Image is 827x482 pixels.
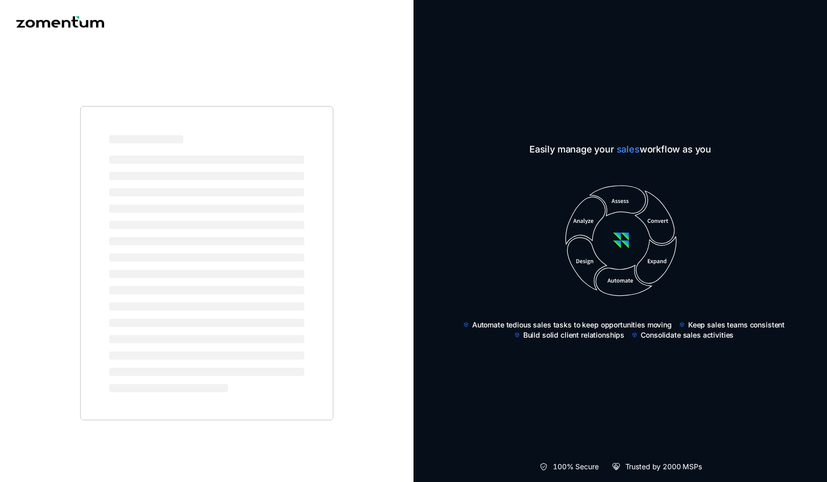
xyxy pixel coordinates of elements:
span: Easily manage your workflow as you [455,142,786,157]
span: Consolidate sales activities [641,330,734,340]
span: Trusted by 2000 MSPs [625,462,702,472]
span: sales [617,144,640,155]
span: 100% Secure [553,462,598,472]
span: Build solid client relationships [523,330,625,340]
img: Zomentum logo [16,16,104,28]
span: Keep sales teams consistent [688,320,785,330]
span: Automate tedious sales tasks to keep opportunities moving [472,320,672,330]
